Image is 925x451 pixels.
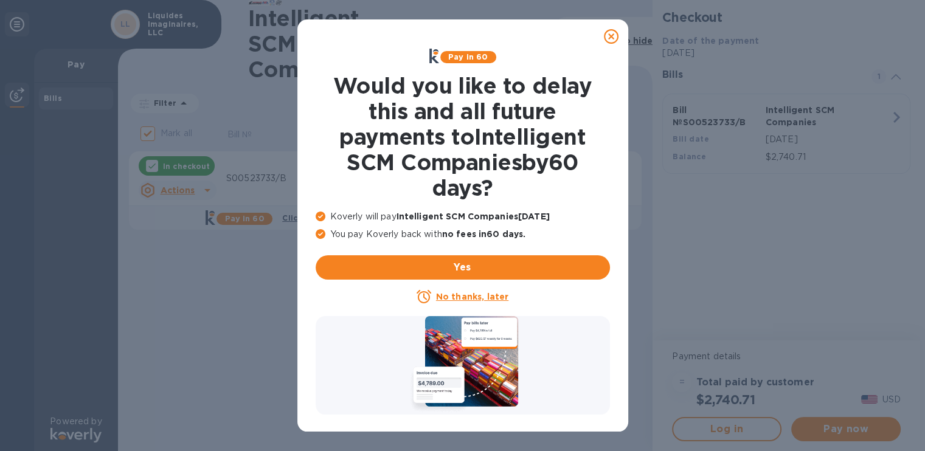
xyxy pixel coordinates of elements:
b: Pay in 60 [448,52,488,61]
button: Yes [316,255,610,280]
p: Koverly will pay [316,210,610,223]
b: Intelligent SCM Companies [DATE] [397,212,550,221]
h1: Would you like to delay this and all future payments to Intelligent SCM Companies by 60 days ? [316,73,610,201]
u: No thanks, later [436,292,508,301]
b: no fees in 60 days . [442,229,525,239]
p: You pay Koverly back with [316,228,610,241]
span: Yes [325,260,600,275]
